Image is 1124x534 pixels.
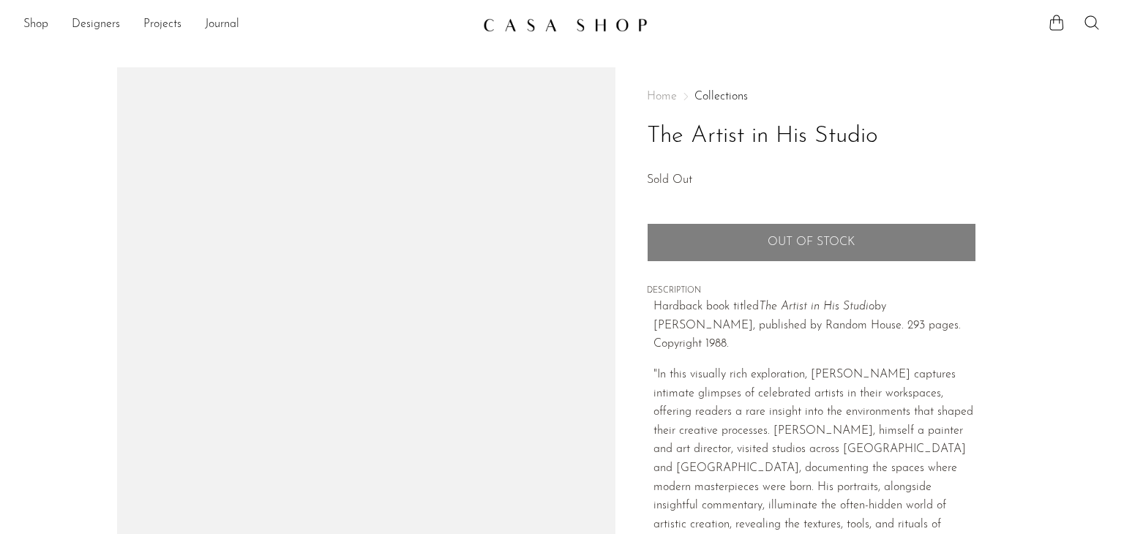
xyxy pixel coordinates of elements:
a: Shop [23,15,48,34]
span: Sold Out [647,174,692,186]
span: DESCRIPTION [647,285,976,298]
nav: Desktop navigation [23,12,471,37]
p: Hardback book titled by [PERSON_NAME], published by Random House. 293 pages. Copyright 1988. [653,298,976,354]
h1: The Artist in His Studio [647,118,976,155]
a: Designers [72,15,120,34]
span: Home [647,91,677,102]
a: Collections [694,91,748,102]
a: Projects [143,15,181,34]
button: Add to cart [647,223,976,261]
nav: Breadcrumbs [647,91,976,102]
a: Journal [205,15,239,34]
ul: NEW HEADER MENU [23,12,471,37]
span: Out of stock [768,236,855,249]
em: The Artist in His Studio [759,301,874,312]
